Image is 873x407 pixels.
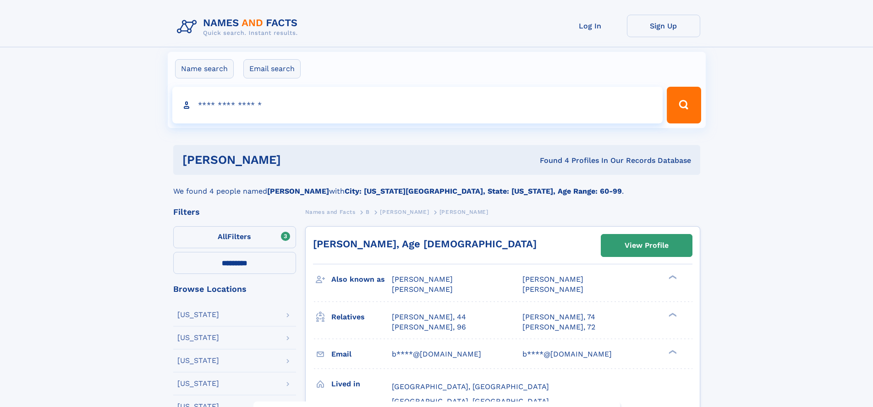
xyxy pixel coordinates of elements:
[522,285,583,294] span: [PERSON_NAME]
[177,357,219,364] div: [US_STATE]
[392,322,466,332] a: [PERSON_NAME], 96
[666,274,677,280] div: ❯
[392,397,549,406] span: [GEOGRAPHIC_DATA], [GEOGRAPHIC_DATA]
[666,312,677,318] div: ❯
[554,15,627,37] a: Log In
[625,235,669,256] div: View Profile
[173,285,296,293] div: Browse Locations
[392,285,453,294] span: [PERSON_NAME]
[410,156,691,166] div: Found 4 Profiles In Our Records Database
[366,206,370,217] a: B
[175,59,234,78] label: Name search
[182,154,411,166] h1: [PERSON_NAME]
[331,346,392,362] h3: Email
[522,312,595,322] a: [PERSON_NAME], 74
[522,275,583,284] span: [PERSON_NAME]
[177,380,219,387] div: [US_STATE]
[177,334,219,341] div: [US_STATE]
[666,349,677,355] div: ❯
[267,187,329,195] b: [PERSON_NAME]
[380,209,429,215] span: [PERSON_NAME]
[331,376,392,392] h3: Lived in
[218,232,227,241] span: All
[173,226,296,248] label: Filters
[172,87,663,123] input: search input
[313,238,537,250] a: [PERSON_NAME], Age [DEMOGRAPHIC_DATA]
[331,272,392,287] h3: Also known as
[331,309,392,325] h3: Relatives
[392,275,453,284] span: [PERSON_NAME]
[366,209,370,215] span: B
[177,311,219,318] div: [US_STATE]
[345,187,622,195] b: City: [US_STATE][GEOGRAPHIC_DATA], State: [US_STATE], Age Range: 60-99
[380,206,429,217] a: [PERSON_NAME]
[667,87,701,123] button: Search Button
[243,59,301,78] label: Email search
[173,175,700,197] div: We found 4 people named with .
[173,15,305,39] img: Logo Names and Facts
[392,312,466,322] a: [PERSON_NAME], 44
[392,382,549,391] span: [GEOGRAPHIC_DATA], [GEOGRAPHIC_DATA]
[522,322,595,332] a: [PERSON_NAME], 72
[305,206,356,217] a: Names and Facts
[173,208,296,216] div: Filters
[601,234,692,256] a: View Profile
[627,15,700,37] a: Sign Up
[439,209,489,215] span: [PERSON_NAME]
